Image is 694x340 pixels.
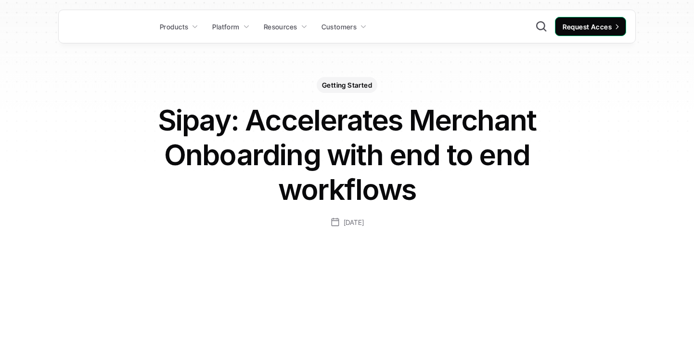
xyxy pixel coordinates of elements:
h1: Sipay: Accelerates Merchant Onboarding with end to end workflows [154,103,540,207]
p: Products [160,22,188,32]
p: Platform [212,22,239,32]
p: Resources [264,22,297,32]
p: Getting Started [322,80,372,90]
p: Customers [321,22,357,32]
a: Request Acces [555,17,626,36]
button: Search Icon [535,20,548,33]
p: [DATE] [344,216,364,228]
a: Products [154,18,204,35]
span: Request Acces [563,23,612,31]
